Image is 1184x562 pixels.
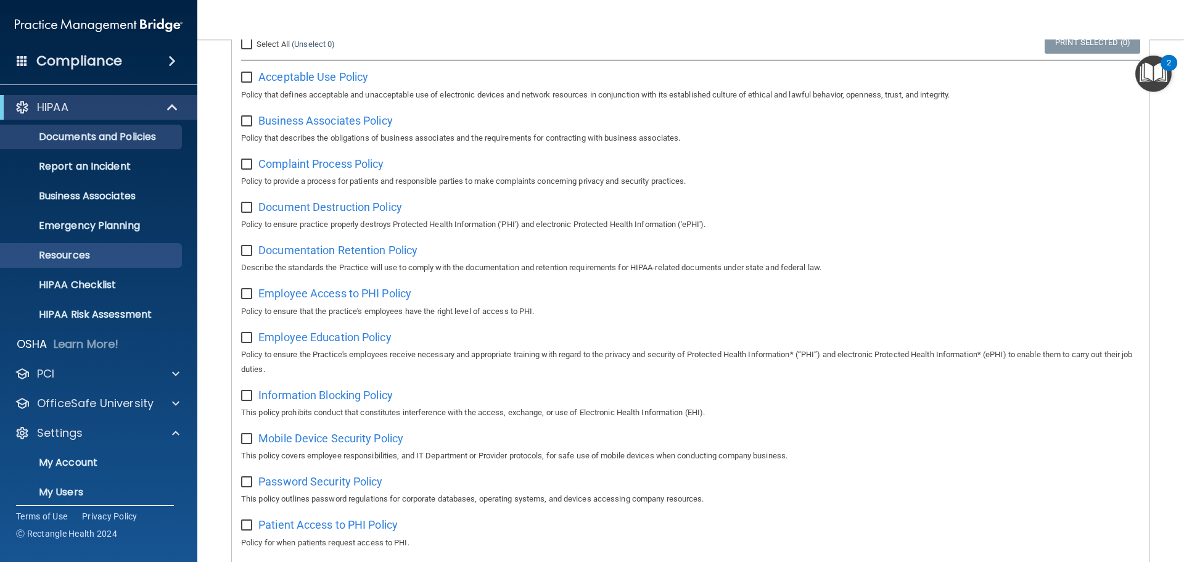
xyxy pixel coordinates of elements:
span: Information Blocking Policy [258,389,393,402]
p: Settings [37,426,83,440]
p: Policy to provide a process for patients and responsible parties to make complaints concerning pr... [241,174,1140,189]
p: This policy prohibits conduct that constitutes interference with the access, exchange, or use of ... [241,405,1140,420]
a: Privacy Policy [82,510,138,523]
p: OSHA [17,337,47,352]
p: Learn More! [54,337,119,352]
p: Emergency Planning [8,220,176,232]
a: OfficeSafe University [15,396,179,411]
span: Patient Access to PHI Policy [258,518,398,531]
p: Policy that defines acceptable and unacceptable use of electronic devices and network resources i... [241,88,1140,102]
p: Resources [8,249,176,262]
p: Documents and Policies [8,131,176,143]
span: Password Security Policy [258,475,382,488]
p: Describe the standards the Practice will use to comply with the documentation and retention requi... [241,260,1140,275]
a: Terms of Use [16,510,67,523]
p: This policy outlines password regulations for corporate databases, operating systems, and devices... [241,492,1140,506]
p: Policy to ensure that the practice's employees have the right level of access to PHI. [241,304,1140,319]
span: Ⓒ Rectangle Health 2024 [16,527,117,540]
a: (Unselect 0) [292,39,335,49]
img: PMB logo [15,13,183,38]
span: Employee Education Policy [258,331,392,344]
p: Policy to ensure the Practice's employees receive necessary and appropriate training with regard ... [241,347,1140,377]
button: Open Resource Center, 2 new notifications [1135,56,1172,92]
p: My Users [8,486,176,498]
p: My Account [8,457,176,469]
a: HIPAA [15,100,179,115]
p: OfficeSafe University [37,396,154,411]
span: Acceptable Use Policy [258,70,368,83]
span: Mobile Device Security Policy [258,432,403,445]
p: PCI [37,366,54,381]
a: Settings [15,426,179,440]
input: Select All (Unselect 0) [241,39,255,49]
p: Business Associates [8,190,176,202]
span: Complaint Process Policy [258,157,384,170]
p: Policy that describes the obligations of business associates and the requirements for contracting... [241,131,1140,146]
p: HIPAA [37,100,68,115]
p: HIPAA Risk Assessment [8,308,176,321]
span: Select All [257,39,290,49]
span: Employee Access to PHI Policy [258,287,411,300]
p: Policy for when patients request access to PHI. [241,535,1140,550]
a: Print Selected (0) [1045,31,1140,54]
a: PCI [15,366,179,381]
h4: Compliance [36,52,122,70]
p: Report an Incident [8,160,176,173]
span: Document Destruction Policy [258,200,402,213]
p: HIPAA Checklist [8,279,176,291]
div: 2 [1167,63,1171,79]
span: Business Associates Policy [258,114,393,127]
p: This policy covers employee responsibilities, and IT Department or Provider protocols, for safe u... [241,448,1140,463]
p: Policy to ensure practice properly destroys Protected Health Information ('PHI') and electronic P... [241,217,1140,232]
span: Documentation Retention Policy [258,244,417,257]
